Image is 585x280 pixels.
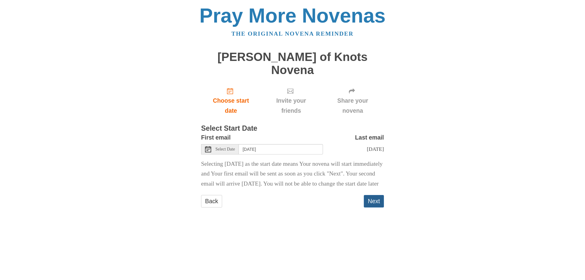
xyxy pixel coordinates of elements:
a: Back [201,195,222,207]
span: Choose start date [207,96,255,116]
span: [DATE] [367,146,384,152]
span: Share your novena [328,96,378,116]
label: Last email [355,133,384,143]
a: Choose start date [201,83,261,119]
label: First email [201,133,231,143]
input: Use the arrow keys to pick a date [239,144,323,154]
h1: [PERSON_NAME] of Knots Novena [201,51,384,76]
p: Selecting [DATE] as the start date means Your novena will start immediately and Your first email ... [201,159,384,189]
a: The original novena reminder [232,30,354,37]
button: Next [364,195,384,207]
span: Select Date [215,147,235,151]
div: Click "Next" to confirm your start date first. [261,83,321,119]
a: Pray More Novenas [200,4,386,27]
h3: Select Start Date [201,125,384,133]
span: Invite your friends [267,96,315,116]
div: Click "Next" to confirm your start date first. [321,83,384,119]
